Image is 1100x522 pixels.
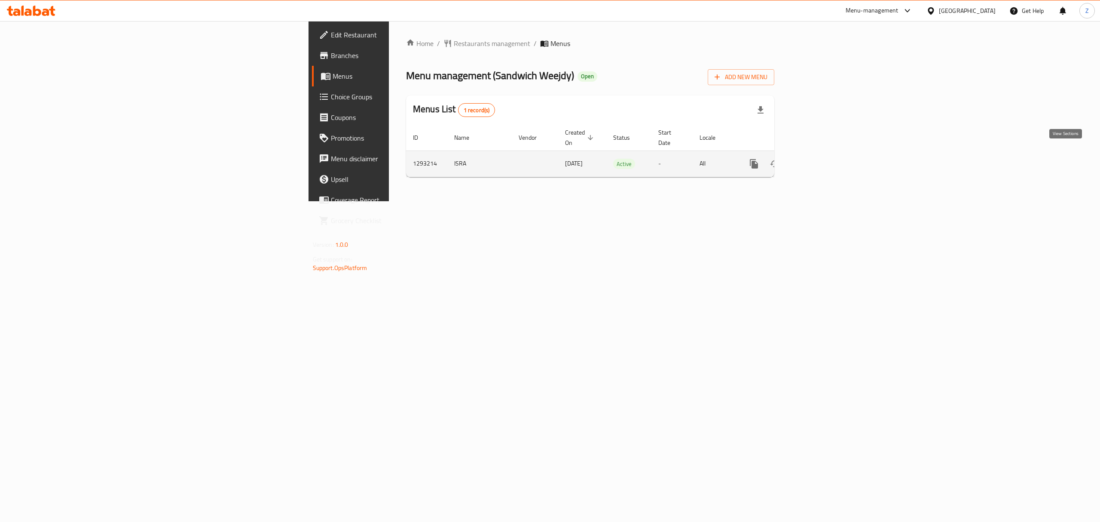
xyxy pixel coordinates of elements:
[313,262,367,273] a: Support.OpsPlatform
[312,86,492,107] a: Choice Groups
[413,132,429,143] span: ID
[331,30,486,40] span: Edit Restaurant
[331,92,486,102] span: Choice Groups
[737,125,833,151] th: Actions
[939,6,996,15] div: [GEOGRAPHIC_DATA]
[700,132,727,143] span: Locale
[312,66,492,86] a: Menus
[312,169,492,190] a: Upsell
[458,106,495,114] span: 1 record(s)
[613,132,641,143] span: Status
[331,215,486,226] span: Grocery Checklist
[413,103,495,117] h2: Menus List
[658,127,682,148] span: Start Date
[331,133,486,143] span: Promotions
[550,38,570,49] span: Menus
[312,107,492,128] a: Coupons
[708,69,774,85] button: Add New Menu
[715,72,767,83] span: Add New Menu
[750,100,771,120] div: Export file
[651,150,693,177] td: -
[331,195,486,205] span: Coverage Report
[312,190,492,210] a: Coverage Report
[312,25,492,45] a: Edit Restaurant
[693,150,737,177] td: All
[312,210,492,231] a: Grocery Checklist
[454,132,480,143] span: Name
[312,128,492,148] a: Promotions
[331,112,486,123] span: Coupons
[313,254,352,265] span: Get support on:
[312,148,492,169] a: Menu disclaimer
[846,6,898,16] div: Menu-management
[331,50,486,61] span: Branches
[312,45,492,66] a: Branches
[331,174,486,184] span: Upsell
[565,158,583,169] span: [DATE]
[335,239,348,250] span: 1.0.0
[333,71,486,81] span: Menus
[577,73,597,80] span: Open
[613,159,635,169] span: Active
[577,71,597,82] div: Open
[565,127,596,148] span: Created On
[331,154,486,164] span: Menu disclaimer
[519,132,548,143] span: Vendor
[534,38,537,49] li: /
[406,125,833,177] table: enhanced table
[1085,6,1089,15] span: Z
[406,38,774,49] nav: breadcrumb
[458,103,495,117] div: Total records count
[313,239,334,250] span: Version:
[764,154,785,174] button: Change Status
[744,154,764,174] button: more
